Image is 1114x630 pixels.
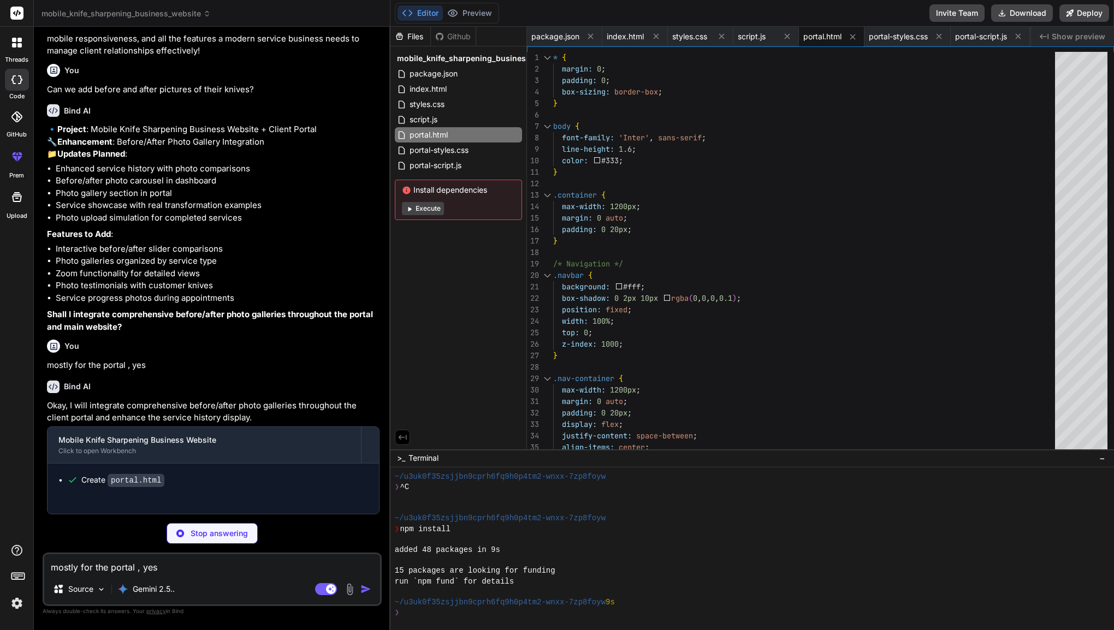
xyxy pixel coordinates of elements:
button: Deploy [1059,4,1109,22]
span: { [619,373,623,383]
span: 'Inter' [619,133,649,142]
span: ( [689,293,693,303]
div: 28 [527,361,539,373]
span: ; [623,396,627,406]
div: 9 [527,144,539,155]
span: center [619,442,645,452]
div: 3 [527,75,539,86]
span: ; [601,64,606,74]
span: background: [562,282,610,292]
span: ❯ [395,482,400,492]
label: prem [9,171,24,180]
span: 1.6 [619,144,632,154]
span: sans-serif [658,133,702,142]
li: Photo upload simulation for completed services [56,212,380,224]
button: Mobile Knife Sharpening Business WebsiteClick to open Workbench [48,427,361,463]
p: The portal provides a complete customer experience with professional design, mobile responsivenes... [47,20,380,57]
div: 11 [527,167,539,178]
div: 33 [527,419,539,430]
span: package.json [408,67,459,80]
div: 26 [527,338,539,350]
label: GitHub [7,130,27,139]
div: 18 [527,247,539,258]
img: Pick Models [97,585,106,594]
span: 0 [584,328,588,337]
span: z-index: [562,339,597,349]
h6: Bind AI [64,105,91,116]
div: 17 [527,235,539,247]
span: ; [693,431,697,441]
button: Preview [443,5,496,21]
span: , [715,293,719,303]
span: ; [636,385,641,395]
div: 23 [527,304,539,316]
span: #fff [623,282,641,292]
li: Before/after photo carousel in dashboard [56,175,380,187]
span: ; [627,305,632,314]
span: ; [737,293,741,303]
span: box-sizing: [562,87,610,97]
span: { [562,52,566,62]
span: 10px [641,293,658,303]
span: .navbar [553,270,584,280]
span: width: [562,316,588,326]
span: font-family: [562,133,614,142]
span: } [553,98,558,108]
span: ; [636,201,641,211]
span: ; [702,133,706,142]
span: ) [732,293,737,303]
span: ^C [400,482,409,492]
div: Click to collapse the range. [540,373,554,384]
span: ; [619,339,623,349]
p: Stop answering [191,528,248,539]
button: Execute [402,202,444,215]
div: 25 [527,327,539,338]
span: body [553,121,571,131]
span: 0.1 [719,293,732,303]
p: Okay, I will integrate comprehensive before/after photo galleries throughout the client portal an... [47,400,380,424]
p: : [47,228,380,241]
p: mostly for the portal , yes [47,359,380,372]
span: position: [562,305,601,314]
p: Gemini 2.5.. [133,584,175,595]
span: ; [619,419,623,429]
p: Always double-check its answers. Your in Bind [43,606,382,616]
div: 16 [527,224,539,235]
span: auto [606,396,623,406]
span: ; [606,75,610,85]
span: − [1099,453,1105,463]
span: ; [645,442,649,452]
span: , [649,133,654,142]
strong: Project [57,124,86,134]
span: ~/u3uk0f35zsjjbn9cprh6fq9h0p4tm2-wnxx-7zp8foyw [395,513,606,524]
label: Upload [7,211,27,221]
span: 0 [601,224,606,234]
span: display: [562,419,597,429]
span: #333 [601,156,619,165]
span: ; [658,87,662,97]
span: align-items: [562,442,614,452]
div: 31 [527,396,539,407]
span: portal.html [408,128,449,141]
span: styles.css [408,98,446,111]
span: box-shadow: [562,293,610,303]
span: ; [641,282,645,292]
div: 27 [527,350,539,361]
span: .nav-container [553,373,614,383]
button: Download [991,4,1053,22]
span: 20px [610,224,627,234]
p: Can we add before and after pictures of their knives? [47,84,380,96]
div: 4 [527,86,539,98]
span: 1000 [601,339,619,349]
img: settings [8,594,26,613]
span: script.js [738,31,766,42]
div: 24 [527,316,539,327]
span: >_ [397,453,405,463]
span: 1200px [610,201,636,211]
span: package.json [531,31,579,42]
span: margin: [562,64,592,74]
span: portal.html [803,31,842,42]
span: padding: [562,75,597,85]
span: top: [562,328,579,337]
div: 22 [527,293,539,304]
